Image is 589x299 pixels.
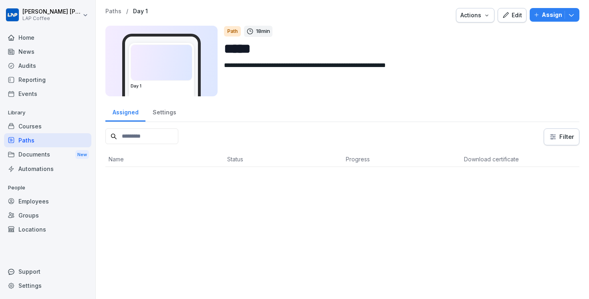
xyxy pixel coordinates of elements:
button: Assign [530,8,579,22]
button: Edit [498,8,526,22]
a: Automations [4,162,91,176]
a: Locations [4,222,91,236]
a: Home [4,31,91,45]
a: Settings [145,101,183,122]
div: New [75,150,89,159]
div: Support [4,264,91,279]
button: Filter [544,129,579,145]
a: Courses [4,119,91,133]
a: Reporting [4,73,91,87]
p: LAP Coffee [22,16,81,21]
p: Library [4,106,91,119]
div: Path [224,26,241,37]
a: Audits [4,59,91,73]
p: [PERSON_NAME] [PERSON_NAME] [22,8,81,15]
th: Name [105,152,224,167]
p: People [4,181,91,194]
a: DocumentsNew [4,147,91,162]
th: Status [224,152,343,167]
a: Paths [4,133,91,147]
a: News [4,45,91,59]
p: / [126,8,128,15]
button: Actions [456,8,494,22]
h3: Day 1 [131,83,192,89]
div: Actions [460,11,490,20]
div: Documents [4,147,91,162]
th: Download certificate [461,152,579,167]
a: Paths [105,8,121,15]
p: Assign [542,10,562,19]
a: Assigned [105,101,145,122]
p: 18 min [256,27,270,35]
a: Events [4,87,91,101]
a: Groups [4,208,91,222]
div: Edit [502,11,522,20]
th: Progress [343,152,461,167]
a: Day 1 [133,8,148,15]
a: Settings [4,279,91,293]
a: Employees [4,194,91,208]
div: Filter [549,133,574,141]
